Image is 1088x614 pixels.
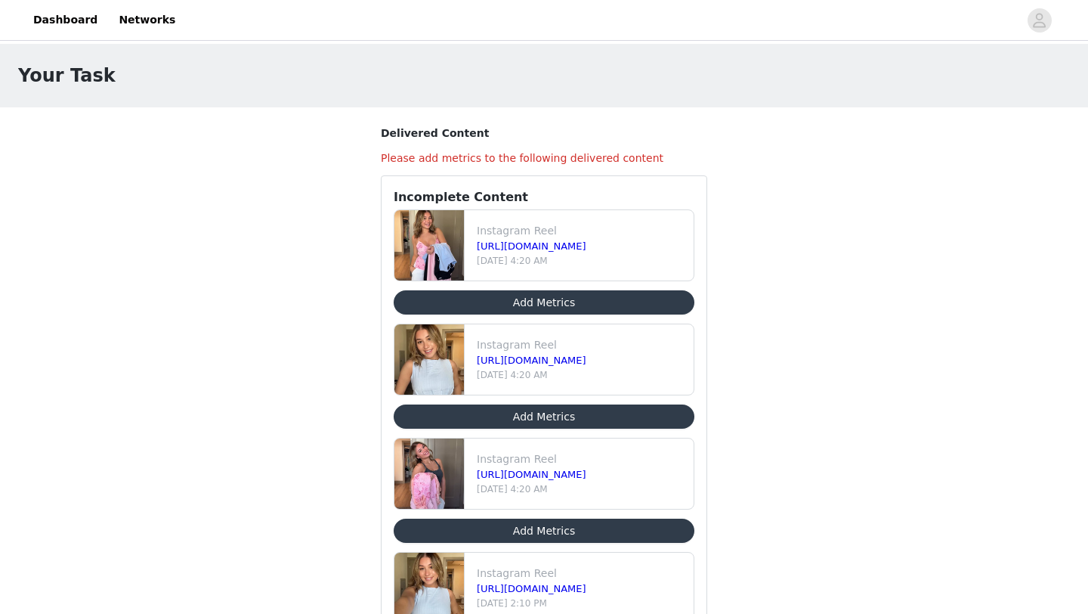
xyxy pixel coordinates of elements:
[394,324,464,395] img: file
[24,3,107,37] a: Dashboard
[477,223,688,239] p: Instagram Reel
[110,3,184,37] a: Networks
[477,355,586,366] a: [URL][DOMAIN_NAME]
[477,254,688,268] p: [DATE] 4:20 AM
[394,210,464,281] img: file
[394,439,464,509] img: file
[477,240,586,252] a: [URL][DOMAIN_NAME]
[477,482,688,496] p: [DATE] 4:20 AM
[394,188,694,206] h3: Incomplete Content
[477,597,688,610] p: [DATE] 2:10 PM
[477,368,688,382] p: [DATE] 4:20 AM
[1032,8,1046,33] div: avatar
[394,519,694,543] button: Add Metrics
[381,150,707,166] h4: Please add metrics to the following delivered content
[477,451,688,467] p: Instagram Reel
[477,469,586,480] a: [URL][DOMAIN_NAME]
[477,566,688,581] p: Instagram Reel
[477,583,586,594] a: [URL][DOMAIN_NAME]
[18,62,116,89] h1: Your Task
[394,405,694,429] button: Add Metrics
[394,290,694,315] button: Add Metrics
[381,126,707,141] h3: Delivered Content
[477,337,688,353] p: Instagram Reel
